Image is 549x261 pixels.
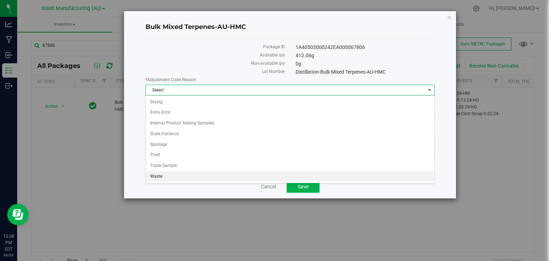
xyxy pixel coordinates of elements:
li: Scale Variance [146,129,434,139]
li: Trade Sample [146,161,434,171]
li: Internal Product Testing Samples [146,118,434,129]
div: 1A40503000242EA000067806 [290,44,440,51]
span: g [298,61,301,67]
a: Cancel [261,183,276,190]
span: Select [146,85,425,95]
label: Package ID [145,44,285,50]
span: select [425,85,434,95]
label: Adjustment Code Reason [145,77,435,83]
span: 412.06 [296,53,314,58]
div: Distillation-Bulk Mixed Terpenes-AU-HMC [290,68,440,76]
label: Available qty [145,52,285,58]
li: Waste [146,171,434,182]
label: Non-available qty [145,60,285,67]
button: Save [287,181,320,193]
iframe: Resource center [7,204,29,225]
li: Spoilage [146,139,434,150]
span: 0 [296,61,301,67]
label: Lot Number [145,68,285,75]
li: Theft [146,150,434,161]
span: Save [298,184,308,189]
span: g [311,53,314,58]
li: Entry Error [146,107,434,118]
li: Drying [146,97,434,108]
h4: Bulk Mixed Terpenes-AU-HMC [145,23,435,32]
